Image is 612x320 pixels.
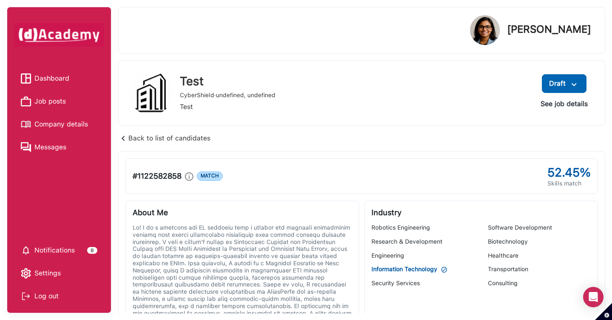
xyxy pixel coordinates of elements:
[371,224,430,231] span: Robotics Engineering
[180,102,275,112] div: Test
[371,280,420,287] span: Security Services
[34,118,88,131] span: Company details
[488,224,552,231] span: Software Development
[21,268,31,278] img: setting
[488,266,528,273] span: Transportation
[569,79,579,90] img: menu
[197,171,223,181] span: MATCH
[534,96,595,112] button: See job details
[185,172,193,181] img: info
[21,73,31,84] img: Dashboard icon
[21,142,31,152] img: Messages icon
[21,72,97,85] a: Dashboard iconDashboard
[371,208,591,217] div: Industry
[595,303,612,320] button: Set cookie preferences
[118,132,210,144] div: Back to list of candidates
[34,141,66,154] span: Messages
[547,180,591,187] div: Skills match
[21,119,31,129] img: Company details icon
[118,133,128,143] img: back
[542,74,586,93] button: Draftmenu
[34,244,75,257] span: Notifications
[14,23,104,47] img: dAcademy
[34,95,66,108] span: Job posts
[129,71,173,115] img: job-image
[21,291,31,301] img: Log out
[583,287,603,307] div: Open Intercom Messenger
[549,78,579,90] div: Draft
[34,72,69,85] span: Dashboard
[180,74,275,89] div: Test
[21,96,31,107] img: Job posts icon
[547,166,591,180] div: 52.45 %
[180,92,275,99] div: CyberShield · undefined, undefined
[21,118,97,131] a: Company details iconCompany details
[21,290,97,303] div: Log out
[371,266,437,273] span: Information Technology
[488,238,528,245] span: Biotechnology
[21,245,31,255] img: setting
[21,141,97,154] a: Messages iconMessages
[133,208,352,217] div: About Me
[470,15,500,45] img: Profile
[507,24,591,34] p: [PERSON_NAME]
[441,266,448,273] img: check
[87,247,97,254] div: 8
[488,252,518,259] span: Healthcare
[371,238,442,245] span: Research & Development
[133,171,223,181] div: # 1122582858
[34,267,61,280] span: Settings
[488,280,518,287] span: Consulting
[21,95,97,108] a: Job posts iconJob posts
[371,252,404,259] span: Engineering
